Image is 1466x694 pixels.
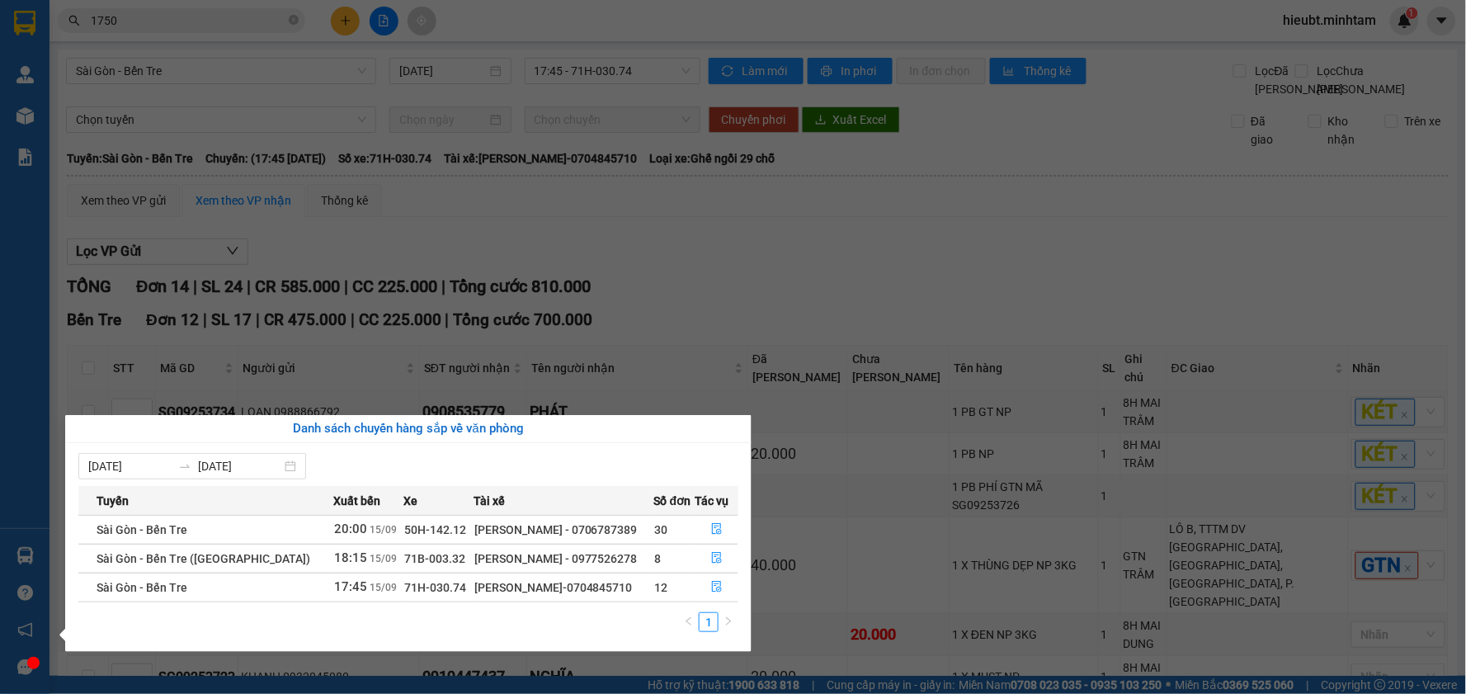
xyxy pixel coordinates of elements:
[404,492,418,510] span: Xe
[178,460,191,473] span: swap-right
[699,612,719,632] li: 1
[474,492,505,510] span: Tài xế
[679,612,699,632] button: left
[474,578,653,597] div: [PERSON_NAME]-0704845710
[474,550,653,568] div: [PERSON_NAME] - 0977526278
[724,616,733,626] span: right
[334,550,367,565] span: 18:15
[719,612,738,632] li: Next Page
[695,492,729,510] span: Tác vụ
[696,517,738,543] button: file-done
[334,579,367,594] span: 17:45
[198,457,281,475] input: Đến ngày
[405,581,467,594] span: 71H-030.74
[405,523,467,536] span: 50H-142.12
[97,523,187,536] span: Sài Gòn - Bến Tre
[334,522,367,536] span: 20:00
[474,521,653,539] div: [PERSON_NAME] - 0706787389
[711,552,723,565] span: file-done
[88,457,172,475] input: Từ ngày
[719,612,738,632] button: right
[370,524,397,536] span: 15/09
[654,492,691,510] span: Số đơn
[333,492,380,510] span: Xuất bến
[655,581,668,594] span: 12
[370,553,397,564] span: 15/09
[405,552,466,565] span: 71B-003.32
[696,574,738,601] button: file-done
[97,552,310,565] span: Sài Gòn - Bến Tre ([GEOGRAPHIC_DATA])
[711,523,723,536] span: file-done
[700,613,718,631] a: 1
[178,460,191,473] span: to
[711,581,723,594] span: file-done
[679,612,699,632] li: Previous Page
[370,582,397,593] span: 15/09
[684,616,694,626] span: left
[655,523,668,536] span: 30
[97,492,129,510] span: Tuyến
[97,581,187,594] span: Sài Gòn - Bến Tre
[655,552,662,565] span: 8
[696,545,738,572] button: file-done
[78,419,738,439] div: Danh sách chuyến hàng sắp về văn phòng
